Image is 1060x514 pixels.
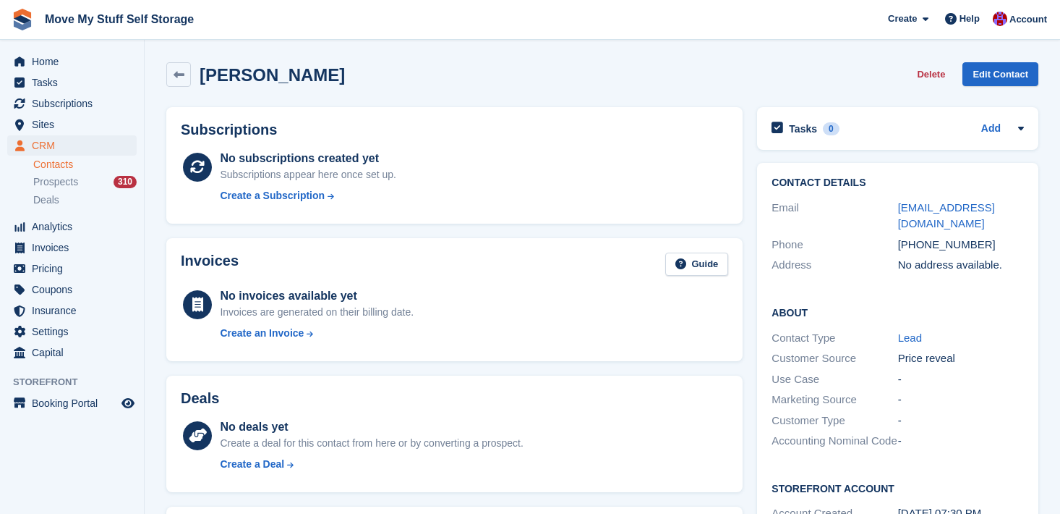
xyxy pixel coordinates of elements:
span: Account [1009,12,1047,27]
a: Create an Invoice [220,326,414,341]
span: Subscriptions [32,93,119,114]
div: Invoices are generated on their billing date. [220,305,414,320]
span: Capital [32,342,119,363]
div: Customer Type [772,413,897,429]
button: Delete [911,62,951,86]
div: Create a Subscription [220,188,325,203]
div: - [898,392,1024,408]
span: Coupons [32,279,119,300]
a: Edit Contact [962,62,1038,86]
span: Booking Portal [32,393,119,413]
div: Use Case [772,371,897,388]
h2: Subscriptions [181,122,728,138]
h2: Deals [181,390,219,407]
div: Email [772,200,897,232]
div: No subscriptions created yet [220,150,396,167]
div: Subscriptions appear here once set up. [220,167,396,182]
a: [EMAIL_ADDRESS][DOMAIN_NAME] [898,201,995,230]
span: Deals [33,193,59,207]
span: Analytics [32,216,119,237]
a: menu [7,114,137,135]
a: Lead [898,332,922,344]
div: 0 [823,122,839,135]
span: Pricing [32,258,119,279]
div: 310 [114,176,137,188]
a: Contacts [33,158,137,172]
a: menu [7,135,137,156]
a: Add [981,121,1001,138]
div: Contact Type [772,330,897,347]
span: Storefront [13,375,144,389]
a: menu [7,279,137,300]
span: Settings [32,321,119,342]
img: Carrie Machin [993,12,1007,26]
a: Guide [665,253,729,277]
a: Prospects 310 [33,174,137,190]
span: CRM [32,135,119,156]
div: Customer Source [772,350,897,367]
div: Create an Invoice [220,326,304,341]
div: No invoices available yet [220,287,414,305]
div: - [898,433,1024,450]
div: No deals yet [220,418,523,436]
a: menu [7,321,137,342]
span: Prospects [33,175,78,189]
h2: Tasks [789,122,817,135]
h2: Storefront Account [772,481,1024,495]
div: No address available. [898,257,1024,274]
div: Create a Deal [220,457,284,472]
span: Home [32,51,119,72]
div: [PHONE_NUMBER] [898,237,1024,253]
div: Address [772,257,897,274]
a: menu [7,258,137,279]
a: menu [7,216,137,237]
a: menu [7,342,137,363]
a: menu [7,72,137,93]
a: menu [7,300,137,321]
a: menu [7,237,137,258]
a: Create a Subscription [220,188,396,203]
div: Create a deal for this contact from here or by converting a prospect. [220,436,523,451]
span: Create [888,12,917,26]
div: Price reveal [898,350,1024,367]
div: - [898,413,1024,429]
div: Marketing Source [772,392,897,408]
h2: [PERSON_NAME] [200,65,345,85]
div: Accounting Nominal Code [772,433,897,450]
span: Help [959,12,980,26]
span: Tasks [32,72,119,93]
span: Invoices [32,237,119,258]
a: menu [7,51,137,72]
a: Preview store [119,395,137,412]
a: Move My Stuff Self Storage [39,7,200,31]
span: Sites [32,114,119,135]
div: Phone [772,237,897,253]
img: stora-icon-8386f47178a22dfd0bd8f6a31ec36ba5ce8667c1dd55bd0f319d3a0aa187defe.svg [12,9,33,30]
h2: Contact Details [772,177,1024,189]
a: Create a Deal [220,457,523,472]
a: menu [7,393,137,413]
h2: Invoices [181,253,239,277]
h2: About [772,305,1024,319]
div: - [898,371,1024,388]
a: Deals [33,193,137,208]
a: menu [7,93,137,114]
span: Insurance [32,300,119,321]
